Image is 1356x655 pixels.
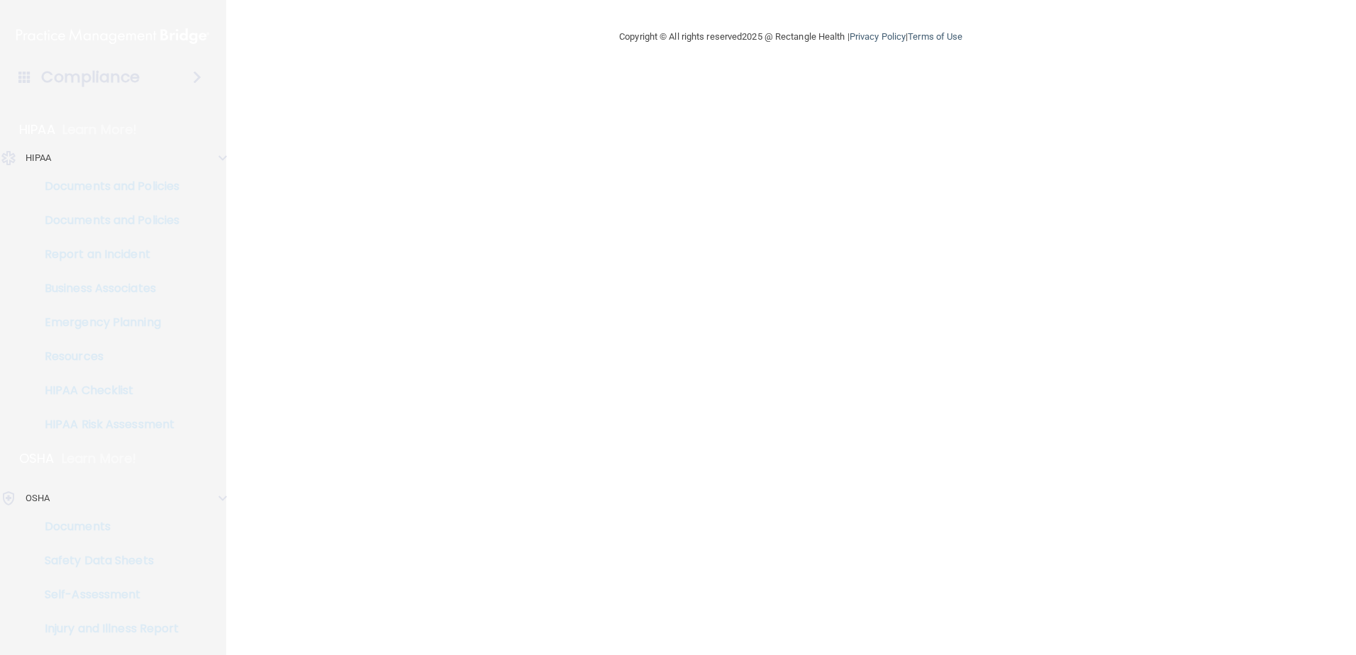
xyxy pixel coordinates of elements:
p: Safety Data Sheets [9,554,203,568]
p: Self-Assessment [9,588,203,602]
a: Privacy Policy [850,31,906,42]
p: Learn More! [62,121,138,138]
p: Learn More! [62,450,137,467]
p: HIPAA Risk Assessment [9,418,203,432]
h4: Compliance [41,67,140,87]
p: HIPAA Checklist [9,384,203,398]
p: Emergency Planning [9,315,203,330]
img: PMB logo [16,22,209,50]
a: Terms of Use [908,31,962,42]
p: Report an Incident [9,247,203,262]
p: Resources [9,349,203,364]
p: HIPAA [26,150,52,167]
p: Documents and Policies [9,179,203,194]
div: Copyright © All rights reserved 2025 @ Rectangle Health | | [532,14,1050,60]
p: OSHA [19,450,55,467]
p: Business Associates [9,281,203,296]
p: HIPAA [19,121,55,138]
p: Injury and Illness Report [9,622,203,636]
p: Documents [9,520,203,534]
p: OSHA [26,490,50,507]
p: Documents and Policies [9,213,203,228]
